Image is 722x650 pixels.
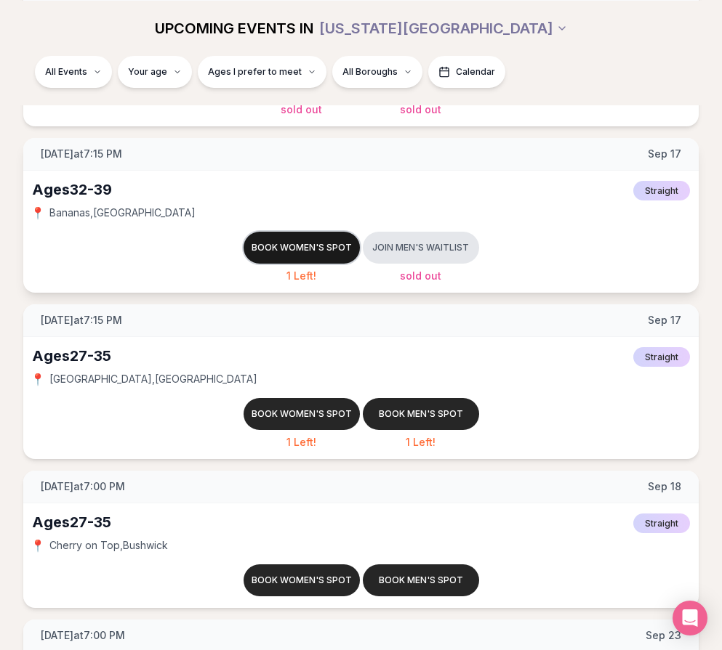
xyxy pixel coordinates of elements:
[208,65,302,77] span: Ages I prefer to meet
[32,207,44,219] span: 📍
[32,540,44,551] span: 📍
[155,17,313,38] span: UPCOMING EVENTS IN
[41,628,125,643] span: [DATE] at 7:00 PM
[32,373,44,385] span: 📍
[406,436,436,448] span: 1 Left!
[633,513,690,533] span: Straight
[45,65,87,77] span: All Events
[49,538,168,553] span: Cherry on Top , Bushwick
[400,103,441,115] span: Sold Out
[41,479,125,494] span: [DATE] at 7:00 PM
[646,628,681,643] span: Sep 23
[32,512,111,532] div: Ages 27-35
[286,436,316,448] span: 1 Left!
[49,206,196,220] span: Bananas , [GEOGRAPHIC_DATA]
[244,398,360,430] button: Book women's spot
[198,55,326,87] button: Ages I prefer to meet
[456,65,495,77] span: Calendar
[286,269,316,282] span: 1 Left!
[128,65,167,77] span: Your age
[244,564,360,596] button: Book women's spot
[32,346,111,366] div: Ages 27-35
[363,564,479,596] button: Book men's spot
[673,601,707,635] div: Open Intercom Messenger
[118,55,192,87] button: Your age
[648,147,681,161] span: Sep 17
[332,55,422,87] button: All Boroughs
[244,232,360,264] button: Book women's spot
[319,12,568,44] button: [US_STATE][GEOGRAPHIC_DATA]
[648,313,681,328] span: Sep 17
[342,65,398,77] span: All Boroughs
[32,179,112,200] div: Ages 32-39
[633,347,690,367] span: Straight
[363,232,479,264] button: Join men's waitlist
[428,55,505,87] button: Calendar
[35,55,112,87] button: All Events
[281,103,322,115] span: Sold Out
[633,181,690,200] span: Straight
[363,398,479,430] button: Book men's spot
[41,147,122,161] span: [DATE] at 7:15 PM
[41,313,122,328] span: [DATE] at 7:15 PM
[648,479,681,494] span: Sep 18
[400,269,441,282] span: Sold Out
[49,372,257,386] span: [GEOGRAPHIC_DATA] , [GEOGRAPHIC_DATA]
